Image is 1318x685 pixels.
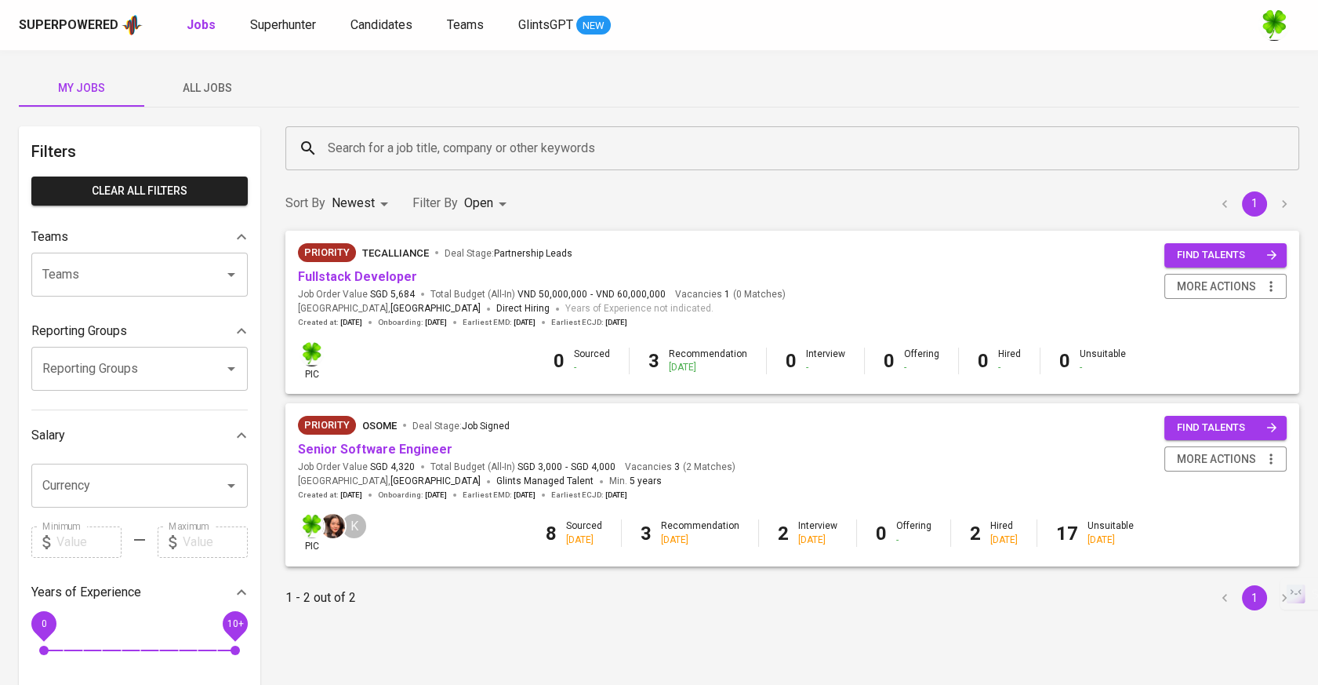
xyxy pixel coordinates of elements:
[1164,416,1287,440] button: find talents
[447,17,484,32] span: Teams
[605,490,627,501] span: [DATE]
[31,177,248,206] button: Clear All filters
[798,534,837,547] div: [DATE]
[514,490,536,501] span: [DATE]
[896,534,931,547] div: -
[672,461,680,474] span: 3
[806,361,845,374] div: -
[332,194,375,213] p: Newest
[896,519,931,546] div: Offering
[340,512,368,540] div: K
[425,490,447,501] span: [DATE]
[28,78,135,98] span: My Jobs
[378,317,447,328] span: Onboarding :
[298,317,362,328] span: Created at :
[1210,191,1299,217] nav: pagination navigation
[566,519,602,546] div: Sourced
[1164,274,1287,300] button: more actions
[990,534,1018,547] div: [DATE]
[1177,277,1256,297] span: more actions
[630,475,662,486] span: 5 years
[300,514,324,538] img: f9493b8c-82b8-4f41-8722-f5d69bb1b761.jpg
[605,317,627,328] span: [DATE]
[641,523,652,545] b: 3
[554,350,565,372] b: 0
[551,317,627,328] span: Earliest ECJD :
[496,475,594,486] span: Glints Managed Talent
[425,317,447,328] span: [DATE]
[183,527,248,558] input: Value
[31,577,248,608] div: Years of Experience
[298,417,356,433] span: Priority
[220,264,242,286] button: Open
[378,490,447,501] span: Onboarding :
[998,361,1021,374] div: -
[565,301,713,317] span: Years of Experience not indicated.
[220,358,242,380] button: Open
[517,461,562,474] span: SGD 3,000
[1210,585,1299,610] nav: pagination navigation
[220,475,242,497] button: Open
[648,350,659,372] b: 3
[31,420,248,451] div: Salary
[494,248,572,259] span: Partnership Leads
[298,301,481,317] span: [GEOGRAPHIC_DATA] ,
[609,475,662,486] span: Min.
[350,17,412,32] span: Candidates
[884,350,895,372] b: 0
[447,16,487,35] a: Teams
[340,490,362,501] span: [DATE]
[390,301,481,317] span: [GEOGRAPHIC_DATA]
[496,303,550,314] span: Direct Hiring
[298,512,325,553] div: pic
[1080,348,1126,374] div: Unsuitable
[298,474,481,490] span: [GEOGRAPHIC_DATA] ,
[285,588,356,607] p: 1 - 2 out of 2
[298,442,452,457] a: Senior Software Engineer
[56,527,122,558] input: Value
[31,322,127,341] p: Reporting Groups
[565,461,568,474] span: -
[574,361,610,374] div: -
[31,426,65,445] p: Salary
[990,519,1018,546] div: Hired
[463,490,536,501] span: Earliest EMD :
[44,181,235,201] span: Clear All filters
[464,195,493,210] span: Open
[298,245,356,261] span: Priority
[786,350,797,372] b: 0
[661,534,739,547] div: [DATE]
[464,189,512,218] div: Open
[187,16,219,35] a: Jobs
[298,243,356,262] div: New Job received from Demand Team
[1177,450,1256,469] span: more actions
[362,247,429,259] span: TecAlliance
[566,534,602,547] div: [DATE]
[1177,246,1277,264] span: find talents
[1177,419,1277,437] span: find talents
[1164,446,1287,472] button: more actions
[19,16,118,35] div: Superpowered
[669,348,747,374] div: Recommendation
[390,474,481,490] span: [GEOGRAPHIC_DATA]
[122,13,143,37] img: app logo
[332,189,394,218] div: Newest
[298,461,415,474] span: Job Order Value
[571,461,615,474] span: SGD 4,000
[876,523,887,545] b: 0
[1164,243,1287,268] button: find talents
[430,288,666,301] span: Total Budget (All-In)
[250,16,319,35] a: Superhunter
[1242,585,1267,610] button: page 1
[806,348,845,374] div: Interview
[31,228,68,246] p: Teams
[298,490,362,501] span: Created at :
[1087,534,1134,547] div: [DATE]
[187,17,216,32] b: Jobs
[904,348,939,374] div: Offering
[551,490,627,501] span: Earliest ECJD :
[340,317,362,328] span: [DATE]
[574,348,610,374] div: Sourced
[722,288,730,301] span: 1
[350,16,416,35] a: Candidates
